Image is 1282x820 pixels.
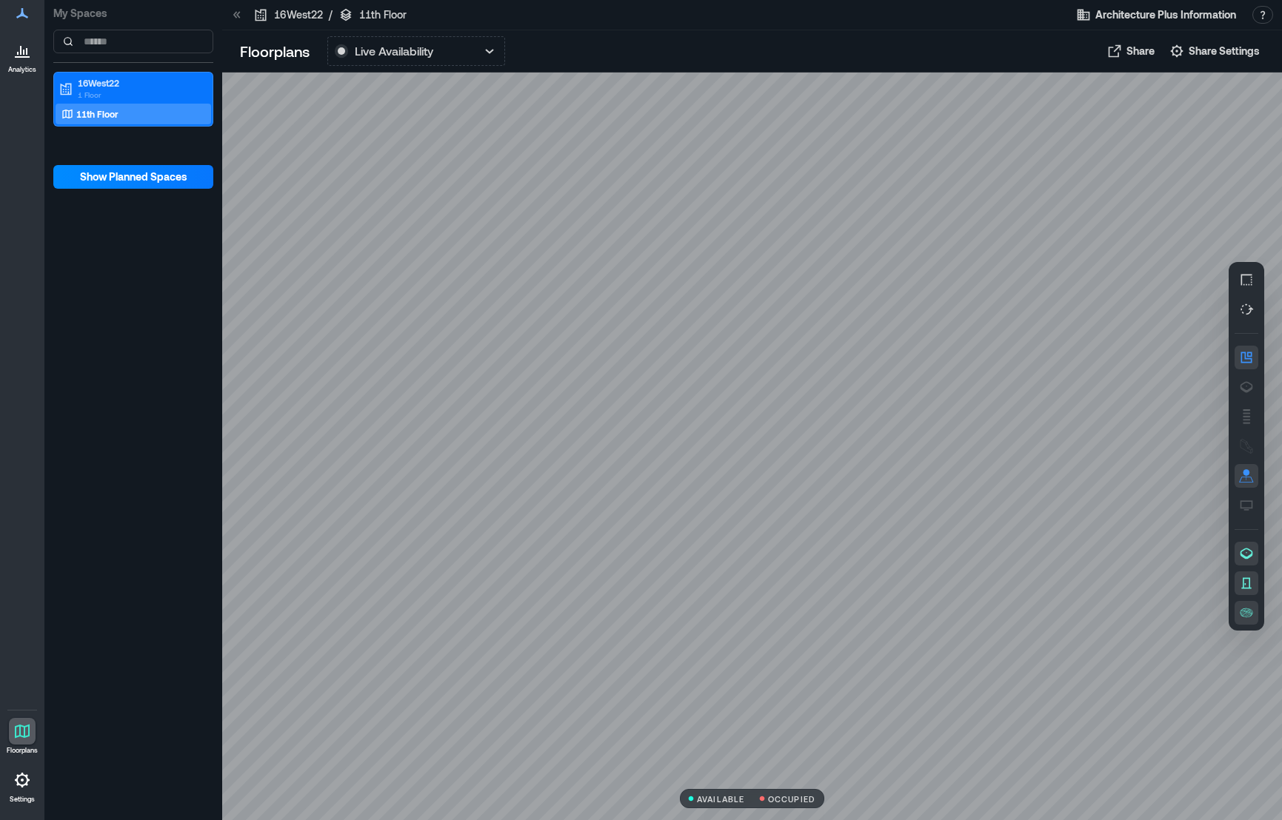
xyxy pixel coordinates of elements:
p: Live Availability [355,42,433,60]
button: Show Planned Spaces [53,165,213,189]
button: Architecture Plus Information [1072,3,1241,27]
a: Floorplans [2,713,42,759]
p: Settings [10,795,35,804]
p: Analytics [8,65,36,74]
p: 11th Floor [359,7,407,22]
span: Show Planned Spaces [80,169,187,184]
a: Analytics [4,33,41,78]
p: Floorplans [7,746,38,755]
p: 16West22 [78,77,202,89]
p: AVAILABLE [697,795,744,803]
button: Share [1103,39,1159,63]
button: Live Availability [327,36,505,66]
p: My Spaces [53,6,213,21]
span: Share Settings [1189,44,1260,58]
p: 16West22 [274,7,323,22]
p: / [329,7,333,22]
p: Floorplans [240,41,310,61]
a: Settings [4,762,40,808]
span: Share [1126,44,1155,58]
p: 1 Floor [78,89,202,101]
button: Share Settings [1165,39,1264,63]
p: OCCUPIED [768,795,815,803]
span: Architecture Plus Information [1095,7,1236,22]
p: 11th Floor [76,108,118,120]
